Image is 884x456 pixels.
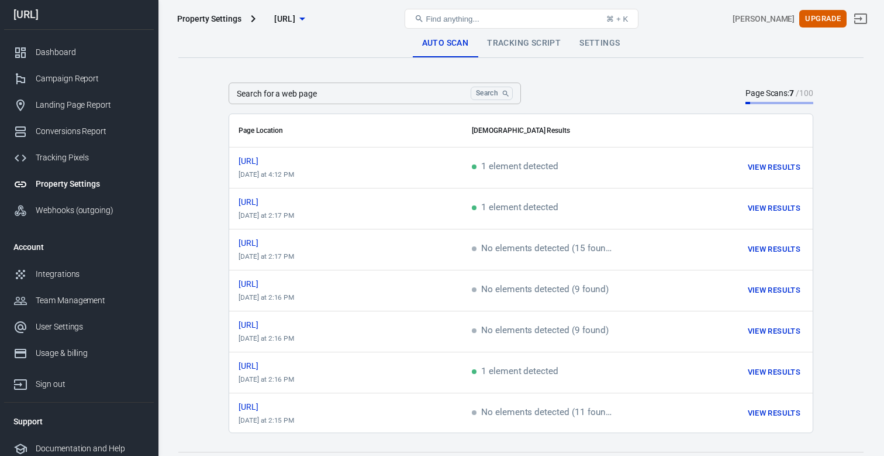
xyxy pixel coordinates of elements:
[36,268,144,280] div: Integrations
[239,198,279,206] span: https://drima.ai/sign-in
[229,114,462,148] th: Page Location
[177,13,241,25] div: Property Settings
[274,12,295,26] span: drima.ai
[426,15,479,23] span: Find anything...
[4,118,154,145] a: Conversions Report
[36,152,144,164] div: Tracking Pixels
[4,92,154,118] a: Landing Page Report
[239,280,279,288] span: https://drima.ai/privacy
[239,252,294,260] time: 2025-08-14T14:17:05+04:00
[36,125,144,138] div: Conversions Report
[4,66,154,92] a: Campaign Report
[36,178,144,190] div: Property Settings
[239,211,294,220] time: 2025-08-14T14:17:25+04:00
[745,159,803,177] button: View Results
[462,114,813,148] th: [DEMOGRAPHIC_DATA] Results
[239,375,294,383] time: 2025-08-14T14:16:42+04:00
[789,88,794,98] strong: 7
[606,15,628,23] div: ⌘ + K
[472,203,558,214] span: 1 element detected
[745,404,803,423] button: View Results
[260,8,319,30] button: [URL]
[36,347,144,359] div: Usage & billing
[36,204,144,217] div: Webhooks (outgoing)
[4,407,154,436] li: Support
[472,367,558,378] span: 1 element detected
[472,285,609,296] span: No elements detected (9 found)
[239,362,279,370] span: https://drima.ai/sign-up
[229,114,813,433] div: scrollable content
[239,239,279,247] span: https://drima.ai/referrals
[745,323,803,341] button: View Results
[4,39,154,66] a: Dashboard
[239,403,279,411] span: https://drima.ai/
[472,162,558,173] span: 1 element detected
[36,73,144,85] div: Campaign Report
[4,9,154,20] div: [URL]
[472,326,609,337] span: No elements detected (9 found)
[4,171,154,197] a: Property Settings
[239,334,294,342] time: 2025-08-14T14:16:49+04:00
[745,200,803,218] button: View Results
[239,321,279,329] span: https://drima.ai/terms
[4,197,154,224] a: Webhooks (outgoing)
[405,9,638,29] button: Find anything...⌘ + K
[471,87,513,100] button: Search
[745,87,813,100] div: Page Scans:
[472,244,612,255] span: No elements detected (15 found)
[36,378,144,390] div: Sign out
[4,314,154,340] a: User Settings
[36,294,144,307] div: Team Management
[745,364,803,382] button: View Results
[745,282,803,300] button: View Results
[847,5,875,33] a: Sign out
[745,241,803,259] button: View Results
[4,340,154,366] a: Usage & billing
[36,99,144,111] div: Landing Page Report
[239,157,279,165] span: https://drima.ai/panel
[4,261,154,287] a: Integrations
[799,88,813,98] span: 100
[413,29,478,57] a: Auto Scan
[36,46,144,59] div: Dashboard
[799,10,847,28] button: Upgrade
[796,88,813,98] span: /
[570,29,629,57] a: Settings
[4,145,154,171] a: Tracking Pixels
[239,293,294,301] time: 2025-08-14T14:16:58+04:00
[229,83,466,104] input: https://example.com/categories/top-brands
[36,321,144,333] div: User Settings
[733,13,795,25] div: Account id: VpCTDAl3
[4,233,154,261] li: Account
[478,29,570,57] a: Tracking Script
[472,408,612,419] span: No elements detected (11 found)
[239,170,294,179] time: 2025-08-14T16:12:25+04:00
[4,366,154,397] a: Sign out
[4,287,154,314] a: Team Management
[36,443,144,455] div: Documentation and Help
[239,416,294,424] time: 2025-08-14T14:15:57+04:00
